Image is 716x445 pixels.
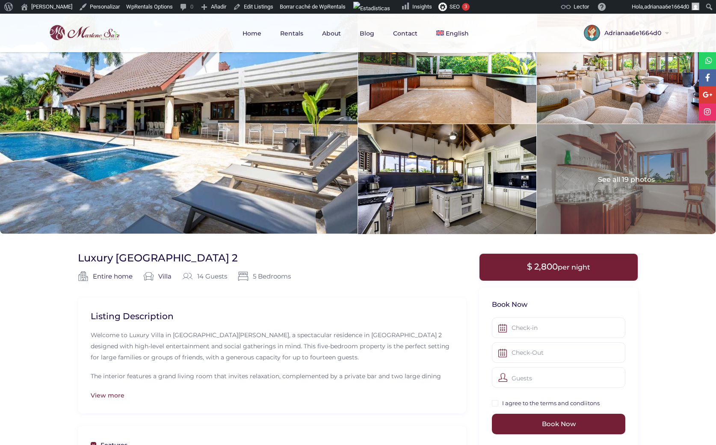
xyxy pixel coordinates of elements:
span: Adrianaa6e1664d0 [600,30,663,36]
input: Book Now [492,414,625,434]
a: About [314,14,349,53]
div: $ 2,800 [479,253,638,281]
a: Villa [158,272,172,281]
div: View more [91,391,453,400]
h3: Book Now [492,300,625,309]
span: English [446,30,469,37]
span: 5 Bedrooms [238,271,291,282]
input: Check-Out [492,342,625,363]
span: adrianaa6e1664d0 [644,3,689,10]
a: Amenities [136,56,167,66]
span: SEO [450,3,460,10]
img: logo [36,23,122,43]
a: Map [234,56,247,66]
p: Welcome to Luxury Villa in [GEOGRAPHIC_DATA][PERSON_NAME], a spectacular residence in [GEOGRAPHIC... [91,328,453,363]
h2: Listing Description [91,311,453,322]
a: Owner [190,56,210,66]
div: 14 Guests [182,271,227,282]
input: Check-in [492,317,625,338]
a: Description [78,56,113,66]
a: Blog [351,14,383,53]
a: Entire home [93,272,133,281]
h1: Luxury [GEOGRAPHIC_DATA] 2 [78,251,238,264]
div: 3 [462,3,470,11]
div: Guests [492,367,625,388]
a: I agree to the terms and condiitons [502,400,600,406]
span: per night [558,263,590,271]
p: The interior features a grand living room that invites relaxation, complemented by a private bar ... [91,369,453,426]
a: English [428,14,477,53]
img: Visitas de 48 horas. Haz clic para ver más estadísticas del sitio. [353,2,390,15]
a: Contact [385,14,426,53]
a: Rentals [272,14,312,53]
a: Home [234,14,270,53]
